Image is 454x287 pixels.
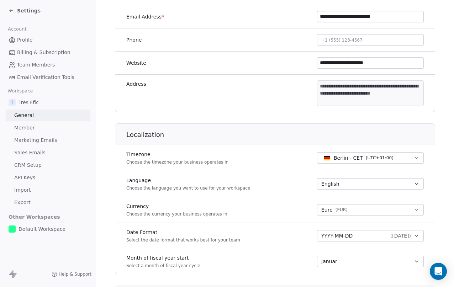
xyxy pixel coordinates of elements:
[14,137,57,144] span: Marketing Emails
[321,258,337,265] span: Januar
[6,59,90,71] a: Team Members
[126,254,200,261] label: Month of fiscal year start
[6,47,90,58] a: Billing & Subscription
[17,7,41,14] span: Settings
[14,124,35,132] span: Member
[430,263,447,280] div: Open Intercom Messenger
[9,7,41,14] a: Settings
[52,271,91,277] a: Help & Support
[17,36,33,44] span: Profile
[126,203,227,210] label: Currency
[321,180,339,187] span: English
[321,232,353,239] span: YYYY-MM-DD
[126,229,240,236] label: Date Format
[321,38,363,43] span: +1 (555) 123-4567
[14,112,34,119] span: General
[19,225,65,233] span: Default Workspace
[6,147,90,159] a: Sales Emails
[390,232,411,239] span: ( [DATE] )
[321,206,333,214] span: Euro
[6,211,63,223] span: Other Workspaces
[126,36,142,43] label: Phone
[6,159,90,171] a: CRM Setup
[17,49,70,56] span: Billing & Subscription
[126,151,228,158] label: Timezone
[9,225,16,233] img: 2024-09_icon.png
[17,61,55,69] span: Team Members
[6,184,90,196] a: Import
[6,110,90,121] a: General
[9,99,16,106] span: T
[5,24,30,34] span: Account
[19,99,39,106] span: Très Ffic
[14,174,35,181] span: API Keys
[6,172,90,184] a: API Keys
[317,152,424,164] button: Berlin - CET(UTC+01:00)
[6,197,90,208] a: Export
[126,13,164,20] label: Email Address
[17,74,74,81] span: Email Verification Tools
[336,207,348,213] span: ( EUR )
[5,86,36,96] span: Workspace
[126,177,250,184] label: Language
[126,185,250,191] p: Choose the language you want to use for your workspace
[14,199,31,206] span: Export
[126,237,240,243] p: Select the date format that works best for your team
[126,59,146,67] label: Website
[14,149,46,156] span: Sales Emails
[6,34,90,46] a: Profile
[6,122,90,134] a: Member
[366,155,394,161] span: ( UTC+01:00 )
[126,211,227,217] p: Choose the currency your business operates in
[334,154,363,161] span: Berlin - CET
[126,80,146,87] label: Address
[126,263,200,269] p: Select a month of fiscal year cycle
[317,204,424,216] button: Euro(EUR)
[126,131,435,139] h1: Localization
[59,271,91,277] span: Help & Support
[14,161,42,169] span: CRM Setup
[126,159,228,165] p: Choose the timezone your business operates in
[6,71,90,83] a: Email Verification Tools
[317,34,424,46] button: +1 (555) 123-4567
[14,186,31,194] span: Import
[6,134,90,146] a: Marketing Emails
